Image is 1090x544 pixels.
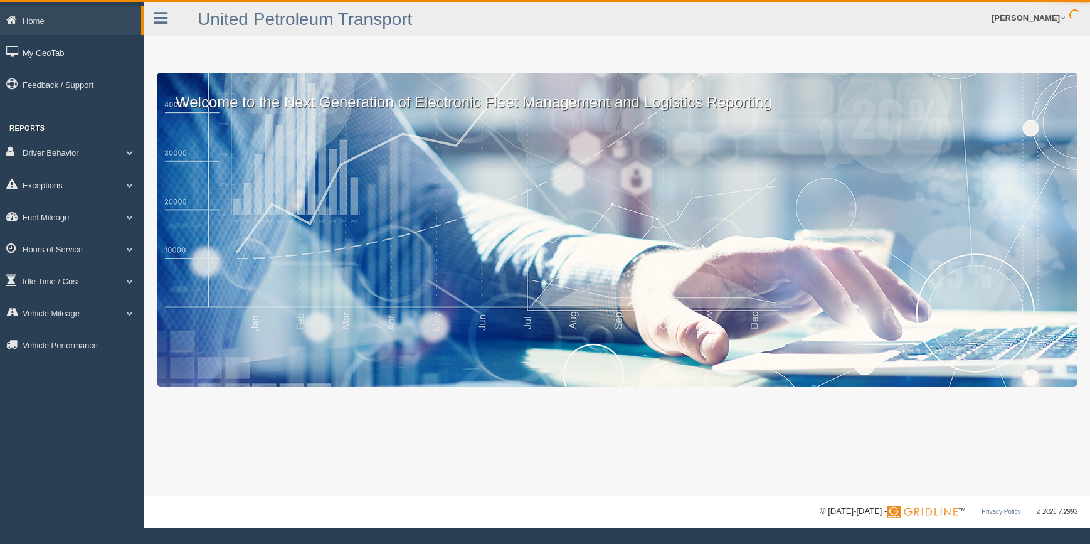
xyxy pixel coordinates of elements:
[198,9,412,29] a: United Petroleum Transport
[887,506,958,518] img: Gridline
[820,505,1077,518] div: © [DATE]-[DATE] - ™
[157,73,1077,113] p: Welcome to the Next Generation of Electronic Fleet Management and Logistics Reporting
[1037,508,1077,515] span: v. 2025.7.2993
[982,508,1020,515] a: Privacy Policy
